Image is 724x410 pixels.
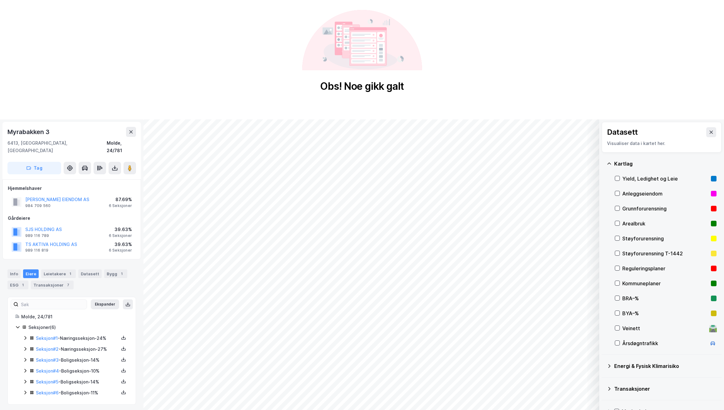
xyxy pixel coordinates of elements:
div: 6 Seksjoner [109,203,132,208]
a: Seksjon#4 [36,368,59,374]
div: Støyforurensning T-1442 [622,250,708,257]
div: 7 [65,282,71,288]
div: Info [7,269,21,278]
iframe: Chat Widget [693,380,724,410]
div: 39.63% [109,226,132,233]
div: Molde, 24/781 [107,139,136,154]
a: Seksjon#2 [36,346,59,352]
div: Reguleringsplaner [622,265,708,272]
div: Eiere [23,269,39,278]
div: Grunnforurensning [622,205,708,212]
div: Veinett [622,325,707,332]
div: - Næringsseksjon - 27% [36,345,119,353]
div: Myrabakken 3 [7,127,51,137]
div: 6 Seksjoner [109,233,132,238]
div: Transaksjoner [31,281,74,289]
div: Energi & Fysisk Klimarisiko [614,362,717,370]
div: - Boligseksjon - 11% [36,389,119,397]
div: BRA–% [622,295,708,302]
div: Støyforurensning [622,235,708,242]
div: Årsdøgntrafikk [622,340,707,347]
div: Arealbruk [622,220,708,227]
div: 1 [119,271,125,277]
div: ESG [7,281,28,289]
div: Visualiser data i kartet her. [607,140,716,147]
a: Seksjon#5 [36,379,58,384]
div: Molde, 24/781 [21,313,128,321]
div: Hjemmelshaver [8,185,136,192]
div: 39.63% [109,241,132,248]
div: Kommuneplaner [622,280,708,287]
div: 989 116 819 [25,248,48,253]
div: Kartlag [614,160,717,167]
div: Datasett [78,269,102,278]
div: Obs! Noe gikk galt [320,80,404,93]
div: 989 116 789 [25,233,49,238]
div: - Næringsseksjon - 24% [36,335,119,342]
div: - Boligseksjon - 14% [36,378,119,386]
div: Yield, Ledighet og Leie [622,175,708,182]
div: Leietakere [41,269,76,278]
input: Søk [18,300,87,309]
div: Seksjoner ( 6 ) [28,324,128,331]
div: Bygg [104,269,127,278]
div: BYA–% [622,310,708,317]
div: - Boligseksjon - 10% [36,367,119,375]
div: - Boligseksjon - 14% [36,356,119,364]
div: Anleggseiendom [622,190,708,197]
div: 6413, [GEOGRAPHIC_DATA], [GEOGRAPHIC_DATA] [7,139,107,154]
div: 1 [67,271,73,277]
button: Ekspander [91,299,119,309]
div: 87.69% [109,196,132,203]
button: Tag [7,162,61,174]
div: 6 Seksjoner [109,248,132,253]
a: Seksjon#3 [36,357,59,363]
div: Datasett [607,127,638,137]
a: Seksjon#1 [36,335,58,341]
a: Seksjon#6 [36,390,59,395]
div: 1 [20,282,26,288]
div: Kontrollprogram for chat [693,380,724,410]
div: Transaksjoner [614,385,717,393]
div: Gårdeiere [8,215,136,222]
div: 🛣️ [709,324,717,332]
div: 984 709 560 [25,203,51,208]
